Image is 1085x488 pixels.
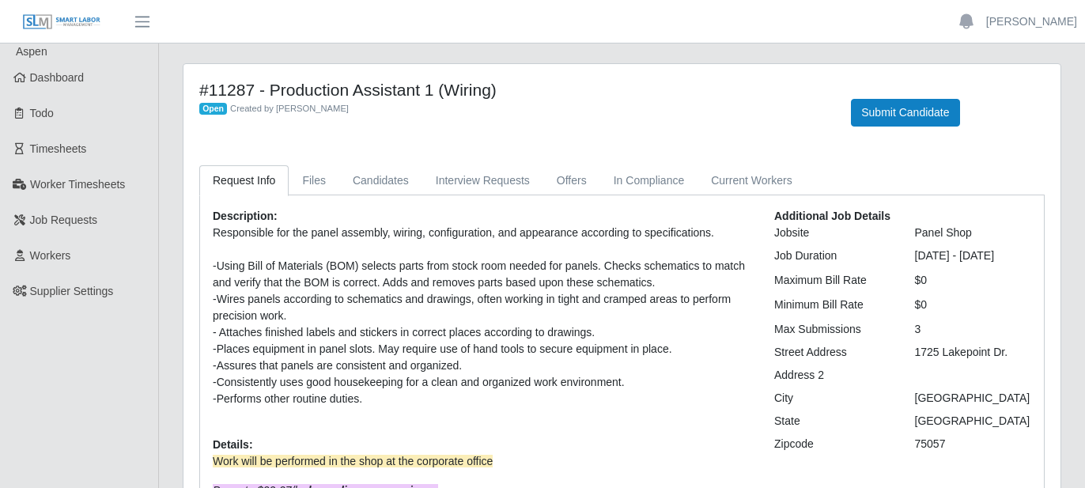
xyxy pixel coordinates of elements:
[774,210,890,222] b: Additional Job Details
[903,344,1044,361] div: 1725 Lakepoint Dr.
[762,436,903,452] div: Zipcode
[903,390,1044,407] div: [GEOGRAPHIC_DATA]
[903,272,1044,289] div: $0
[30,142,87,155] span: Timesheets
[762,413,903,429] div: State
[543,165,600,196] a: Offers
[213,225,750,241] div: Responsible for the panel assembly, wiring, configuration, and appearance according to specificat...
[697,165,805,196] a: Current Workers
[30,214,98,226] span: Job Requests
[903,321,1044,338] div: 3
[762,344,903,361] div: Street Address
[213,438,253,451] b: Details:
[213,341,750,357] div: -Places equipment in panel slots. May require use of hand tools to secure equipment in place.
[22,13,101,31] img: SLM Logo
[213,391,750,407] div: -Performs other routine duties.
[762,272,903,289] div: Maximum Bill Rate
[199,103,227,115] span: Open
[30,178,125,191] span: Worker Timesheets
[762,297,903,313] div: Minimum Bill Rate
[213,374,750,391] div: -Consistently uses good housekeeping for a clean and organized work environment.
[903,413,1044,429] div: [GEOGRAPHIC_DATA]
[16,45,47,58] span: Aspen
[903,436,1044,452] div: 75057
[230,104,349,113] span: Created by [PERSON_NAME]
[903,297,1044,313] div: $0
[213,291,750,324] div: -Wires panels according to schematics and drawings, often working in tight and cramped areas to p...
[851,99,959,127] button: Submit Candidate
[30,71,85,84] span: Dashboard
[762,367,903,384] div: Address 2
[213,455,493,467] span: Work will be performed in the shop at the corporate office
[289,165,339,196] a: Files
[30,285,114,297] span: Supplier Settings
[600,165,698,196] a: In Compliance
[762,248,903,264] div: Job Duration
[339,165,422,196] a: Candidates
[199,80,827,100] h4: #11287 - Production Assistant 1 (Wiring)
[762,321,903,338] div: Max Submissions
[213,258,750,291] div: -Using Bill of Materials (BOM) selects parts from stock room needed for panels. Checks schematics...
[762,390,903,407] div: City
[30,107,54,119] span: Todo
[903,248,1044,264] div: [DATE] - [DATE]
[903,225,1044,241] div: Panel Shop
[762,225,903,241] div: Jobsite
[213,357,750,374] div: -Assures that panels are consistent and organized.
[213,324,750,341] div: - Attaches finished labels and stickers in correct places according to drawings.
[199,165,289,196] a: Request Info
[422,165,543,196] a: Interview Requests
[213,210,278,222] b: Description:
[30,249,71,262] span: Workers
[986,13,1077,30] a: [PERSON_NAME]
